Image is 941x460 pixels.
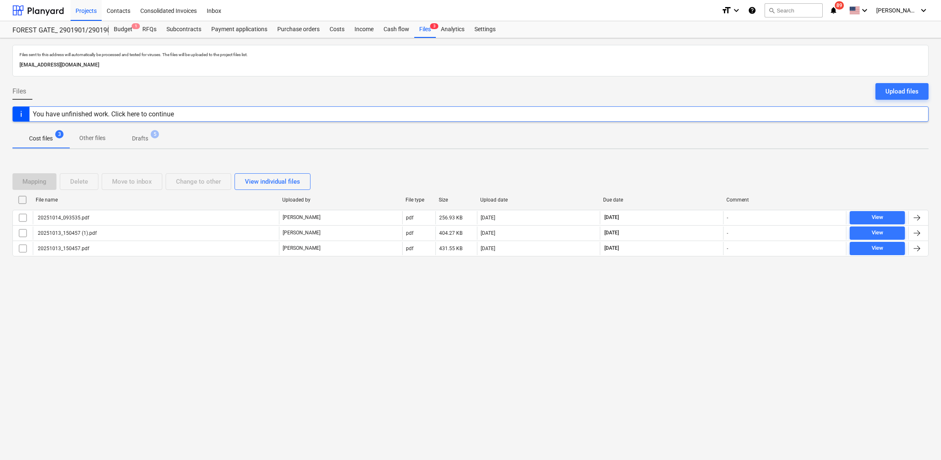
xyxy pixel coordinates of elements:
button: Search [765,3,823,17]
div: File name [36,197,276,203]
a: Income [350,21,379,38]
a: Subcontracts [161,21,206,38]
span: 89 [835,1,844,10]
div: pdf [406,215,413,221]
div: View [872,244,883,253]
span: [DATE] [604,245,620,252]
span: [DATE] [604,229,620,236]
div: 256.93 KB [439,215,462,221]
div: [DATE] [481,215,495,221]
span: 1 [132,23,140,29]
p: [PERSON_NAME] [283,214,320,221]
p: Other files [79,134,105,143]
div: View [872,228,883,238]
div: You have unfinished work. Click here to continue [33,110,174,118]
button: View [850,242,905,255]
i: keyboard_arrow_down [860,5,870,15]
div: View individual files [245,176,300,187]
div: - [727,215,728,221]
div: File type [406,197,432,203]
span: 3 [430,23,438,29]
a: Files3 [414,21,436,38]
a: Analytics [436,21,469,38]
i: Knowledge base [748,5,756,15]
button: View [850,226,905,240]
p: Cost files [29,134,53,143]
i: keyboard_arrow_down [919,5,929,15]
i: keyboard_arrow_down [731,5,741,15]
i: notifications [829,5,838,15]
div: Files [414,21,436,38]
div: Budget [109,21,137,38]
p: [PERSON_NAME] [283,245,320,252]
div: - [727,230,728,236]
div: 431.55 KB [439,246,462,251]
a: RFQs [137,21,161,38]
span: [PERSON_NAME] [876,7,918,14]
button: View [850,211,905,224]
a: Budget1 [109,21,137,38]
div: Upload date [480,197,597,203]
span: 3 [55,130,64,138]
div: [DATE] [481,230,495,236]
div: pdf [406,230,413,236]
div: [DATE] [481,246,495,251]
a: Costs [325,21,350,38]
div: 404.27 KB [439,230,462,236]
a: Purchase orders [272,21,325,38]
a: Cash flow [379,21,414,38]
div: Uploaded by [282,197,399,203]
p: [EMAIL_ADDRESS][DOMAIN_NAME] [20,61,921,69]
button: View individual files [235,173,310,190]
i: format_size [721,5,731,15]
div: pdf [406,246,413,251]
div: 20251013_150457.pdf [37,246,89,251]
div: Due date [603,197,720,203]
div: View [872,213,883,222]
div: 20251013_150457 (1).pdf [37,230,97,236]
div: Comment [726,197,843,203]
div: FOREST GATE_ 2901901/2901902/2901903 [12,26,99,35]
span: 5 [151,130,159,138]
div: Size [439,197,474,203]
div: - [727,246,728,251]
span: [DATE] [604,214,620,221]
div: 20251014_093535.pdf [37,215,89,221]
iframe: Chat Widget [899,420,941,460]
a: Payment applications [206,21,272,38]
p: [PERSON_NAME] [283,229,320,236]
div: Upload files [885,86,919,97]
button: Upload files [875,83,929,100]
span: search [768,7,775,14]
p: Files sent to this address will automatically be processed and tested for viruses. The files will... [20,52,921,57]
a: Settings [469,21,501,38]
span: Files [12,86,26,96]
p: Drafts [132,134,148,143]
